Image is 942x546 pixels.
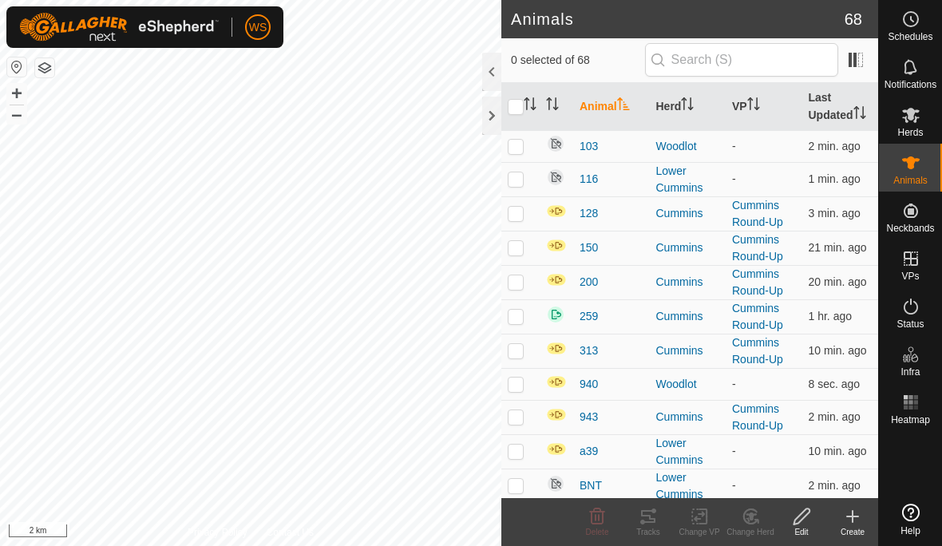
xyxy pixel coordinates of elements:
app-display-virtual-paddock-transition: - [732,172,736,185]
div: Edit [776,526,827,538]
a: Contact Us [267,525,314,540]
span: 940 [580,376,598,393]
span: Delete [586,528,609,536]
a: Cummins Round-Up [732,402,783,432]
a: Help [879,497,942,542]
span: BNT [580,477,602,494]
span: Sep 23, 2025 at 3:58 PM [809,207,861,220]
th: Animal [573,83,650,131]
div: Lower Cummins [656,469,720,503]
span: Sep 23, 2025 at 3:59 PM [809,479,861,492]
p-sorticon: Activate to sort [681,100,694,113]
p-sorticon: Activate to sort [546,100,559,113]
div: Woodlot [656,376,720,393]
div: Change VP [674,526,725,538]
div: Cummins [656,274,720,291]
img: In Progress [546,408,567,421]
div: Lower Cummins [656,435,720,469]
app-display-virtual-paddock-transition: - [732,479,736,492]
a: Cummins Round-Up [732,199,783,228]
div: Create [827,526,878,538]
app-display-virtual-paddock-transition: - [732,378,736,390]
span: 0 selected of 68 [511,52,645,69]
span: Sep 23, 2025 at 3:52 PM [809,344,867,357]
img: In Progress [546,342,567,355]
div: Cummins [656,342,720,359]
span: Sep 23, 2025 at 4:02 PM [809,378,861,390]
input: Search (S) [645,43,838,77]
span: 116 [580,171,598,188]
span: Herds [897,128,923,137]
button: Reset Map [7,57,26,77]
div: Cummins [656,409,720,425]
p-sorticon: Activate to sort [747,100,760,113]
span: Sep 23, 2025 at 4:00 PM [809,172,861,185]
span: Sep 23, 2025 at 3:51 PM [809,445,867,457]
span: Animals [893,176,928,185]
div: Cummins [656,239,720,256]
span: 200 [580,274,598,291]
span: Neckbands [886,224,934,233]
app-display-virtual-paddock-transition: - [732,445,736,457]
img: In Progress [546,273,567,287]
div: Tracks [623,526,674,538]
app-display-virtual-paddock-transition: - [732,140,736,152]
a: Cummins Round-Up [732,302,783,331]
img: returning on [546,305,565,324]
img: In Progress [546,375,567,389]
span: 103 [580,138,598,155]
a: Cummins Round-Up [732,233,783,263]
span: WS [249,19,267,36]
p-sorticon: Activate to sort [853,109,866,121]
span: 150 [580,239,598,256]
span: Heatmap [891,415,930,425]
th: Herd [650,83,726,131]
span: VPs [901,271,919,281]
div: Change Herd [725,526,776,538]
p-sorticon: Activate to sort [617,100,630,113]
div: Woodlot [656,138,720,155]
img: In Progress [546,204,567,218]
span: a39 [580,443,598,460]
a: Cummins Round-Up [732,336,783,366]
img: returning off [546,474,565,493]
th: VP [726,83,802,131]
span: Status [896,319,924,329]
th: Last Updated [802,83,879,131]
a: Cummins Round-Up [732,267,783,297]
span: Schedules [888,32,932,42]
span: 68 [845,7,862,31]
span: Sep 23, 2025 at 3:59 PM [809,140,861,152]
span: 313 [580,342,598,359]
span: Help [900,526,920,536]
div: Cummins [656,308,720,325]
span: 943 [580,409,598,425]
a: Privacy Policy [188,525,247,540]
h2: Animals [511,10,845,29]
p-sorticon: Activate to sort [524,100,536,113]
img: returning off [546,168,565,187]
span: Infra [900,367,920,377]
img: In Progress [546,239,567,252]
div: Cummins [656,205,720,222]
img: In Progress [546,442,567,456]
span: 128 [580,205,598,222]
div: Lower Cummins [656,163,720,196]
span: Sep 23, 2025 at 3:59 PM [809,410,861,423]
img: Gallagher Logo [19,13,219,42]
span: Sep 23, 2025 at 3:40 PM [809,241,867,254]
span: Sep 23, 2025 at 3:41 PM [809,275,867,288]
button: – [7,105,26,124]
span: Sep 23, 2025 at 2:48 PM [809,310,853,322]
button: Map Layers [35,58,54,77]
span: 259 [580,308,598,325]
img: returning off [546,134,565,153]
span: Notifications [885,80,936,89]
button: + [7,84,26,103]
